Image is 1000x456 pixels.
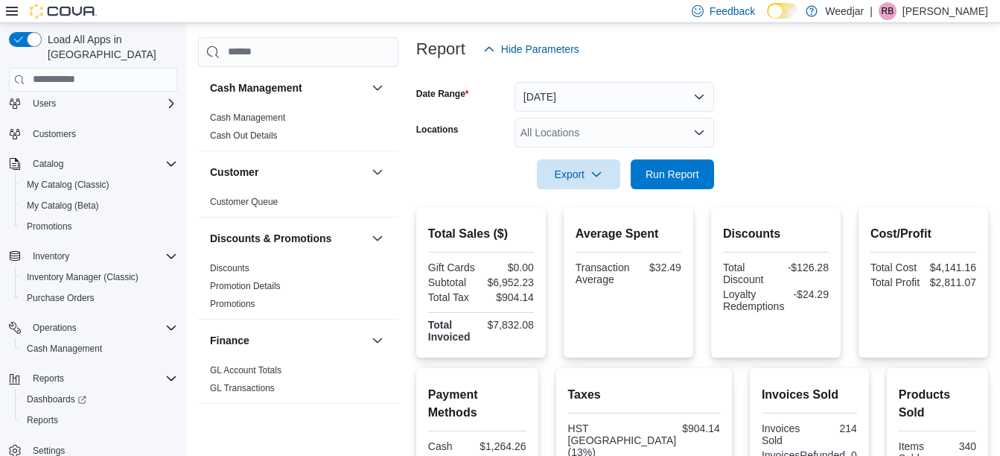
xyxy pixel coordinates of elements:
a: Promotion Details [210,281,281,291]
button: Reports [27,370,70,387]
h2: Invoices Sold [762,386,857,404]
span: Dashboards [27,393,86,405]
span: Inventory Manager (Classic) [21,268,177,286]
h2: Cost/Profit [870,225,976,243]
a: Reports [21,411,64,429]
div: $4,141.16 [926,262,976,273]
button: Finance [369,332,386,349]
h3: Cash Management [210,80,302,95]
button: Catalog [3,153,183,174]
div: Total Cost [870,262,920,273]
button: Customer [369,163,386,181]
span: Inventory [27,247,177,265]
button: My Catalog (Classic) [15,174,183,195]
span: My Catalog (Beta) [21,197,177,215]
h2: Average Spent [576,225,681,243]
a: My Catalog (Classic) [21,176,115,194]
div: $0.00 [484,262,534,273]
div: Total Tax [428,291,478,303]
span: My Catalog (Classic) [21,176,177,194]
span: Load All Apps in [GEOGRAPHIC_DATA] [42,32,177,62]
div: Loyalty Redemptions [723,288,785,312]
div: $2,811.07 [926,276,976,288]
span: Reports [27,414,58,426]
div: Finance [198,361,398,403]
span: GL Transactions [210,382,275,394]
span: Inventory [33,250,69,262]
button: Operations [3,317,183,338]
button: Reports [15,410,183,431]
span: Promotions [210,298,255,310]
div: Rose Bourgault [879,2,897,20]
span: Cash Management [210,112,285,124]
div: Customer [198,193,398,217]
div: Cash [428,440,474,452]
a: Promotions [21,218,78,235]
button: Run Report [631,159,714,189]
a: Customers [27,125,82,143]
button: Cash Management [15,338,183,359]
span: Run Report [646,167,699,182]
div: Subtotal [428,276,478,288]
div: $904.14 [484,291,534,303]
a: Purchase Orders [21,289,101,307]
p: | [870,2,873,20]
span: Users [27,95,177,113]
span: Customers [33,128,76,140]
span: Feedback [710,4,755,19]
div: $6,952.23 [484,276,534,288]
span: Reports [21,411,177,429]
button: Finance [210,333,366,348]
p: [PERSON_NAME] [902,2,988,20]
h2: Total Sales ($) [428,225,534,243]
div: Total Profit [870,276,920,288]
span: Reports [27,370,177,387]
span: Catalog [27,155,177,173]
span: My Catalog (Beta) [27,200,99,212]
img: Cova [30,4,97,19]
span: My Catalog (Classic) [27,179,109,191]
button: Inventory Manager (Classic) [15,267,183,288]
span: Export [546,159,611,189]
div: $32.49 [635,262,681,273]
h3: Finance [210,333,249,348]
h3: Discounts & Promotions [210,231,331,246]
button: Hide Parameters [477,34,585,64]
div: -$126.28 [779,262,829,273]
span: Purchase Orders [21,289,177,307]
div: Gift Cards [428,262,478,273]
button: Open list of options [693,127,705,139]
label: Date Range [416,88,469,100]
span: Discounts [210,262,249,274]
div: Cash Management [198,109,398,151]
label: Locations [416,124,459,136]
button: [DATE] [515,82,714,112]
button: Inventory [3,246,183,267]
span: Reports [33,373,64,384]
h2: Products Sold [899,386,976,422]
div: $7,832.08 [484,319,534,331]
h3: Report [416,40,465,58]
span: Cash Management [27,343,102,355]
span: Inventory Manager (Classic) [27,271,138,283]
a: Cash Management [210,113,285,123]
a: Cash Management [21,340,108,358]
a: Inventory Manager (Classic) [21,268,144,286]
div: Discounts & Promotions [198,259,398,319]
span: Catalog [33,158,63,170]
button: Users [3,93,183,114]
a: GL Transactions [210,383,275,393]
button: Users [27,95,62,113]
span: Cash Out Details [210,130,278,142]
span: Customer Queue [210,196,278,208]
div: -$24.29 [790,288,829,300]
a: Dashboards [21,390,92,408]
span: Customers [27,124,177,143]
div: Transaction Average [576,262,630,285]
span: Operations [27,319,177,337]
button: Inventory [27,247,75,265]
div: $1,264.26 [480,440,526,452]
div: 340 [940,440,976,452]
button: Cash Management [210,80,366,95]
